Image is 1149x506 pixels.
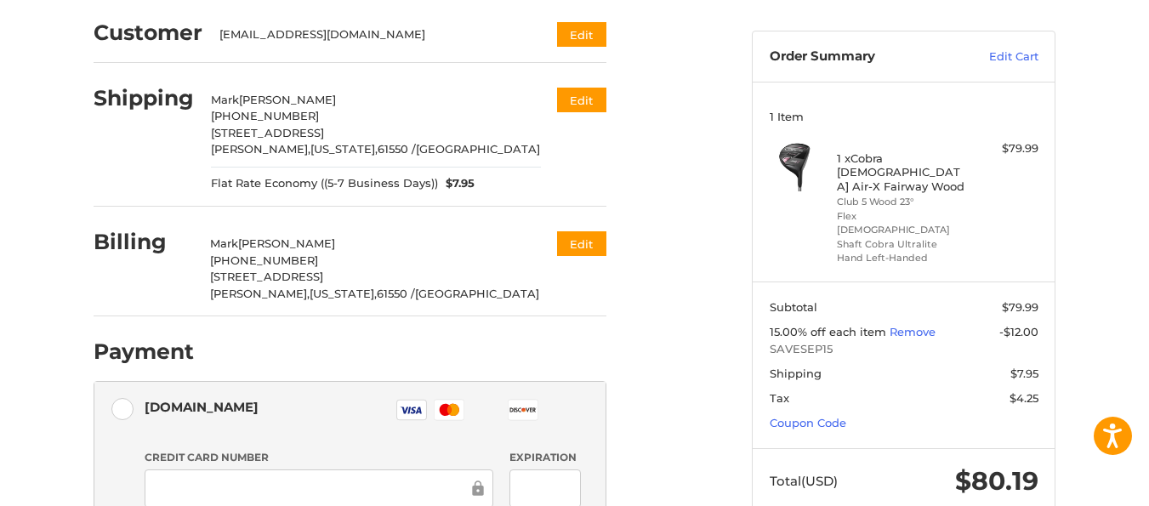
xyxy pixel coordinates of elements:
[837,151,967,193] h4: 1 x Cobra [DEMOGRAPHIC_DATA] Air-X Fairway Wood
[953,48,1038,65] a: Edit Cart
[219,26,525,43] div: [EMAIL_ADDRESS][DOMAIN_NAME]
[770,300,817,314] span: Subtotal
[94,338,194,365] h2: Payment
[837,209,967,237] li: Flex [DEMOGRAPHIC_DATA]
[1002,300,1038,314] span: $79.99
[210,253,318,267] span: [PHONE_NUMBER]
[1010,391,1038,405] span: $4.25
[509,450,580,465] label: Expiration
[210,270,323,283] span: [STREET_ADDRESS]
[837,195,967,209] li: Club 5 Wood 23°
[210,287,310,300] span: [PERSON_NAME],
[890,325,936,338] a: Remove
[211,109,319,122] span: [PHONE_NUMBER]
[770,391,789,405] span: Tax
[416,142,540,156] span: [GEOGRAPHIC_DATA]
[415,287,539,300] span: [GEOGRAPHIC_DATA]
[238,236,335,250] span: [PERSON_NAME]
[211,93,239,106] span: Mark
[1010,367,1038,380] span: $7.95
[770,473,838,489] span: Total (USD)
[557,22,606,47] button: Edit
[211,126,324,139] span: [STREET_ADDRESS]
[94,85,194,111] h2: Shipping
[94,229,193,255] h2: Billing
[210,236,238,250] span: Mark
[770,110,1038,123] h3: 1 Item
[1009,460,1149,506] iframe: Google Customer Reviews
[770,325,890,338] span: 15.00% off each item
[94,20,202,46] h2: Customer
[211,175,438,192] span: Flat Rate Economy ((5-7 Business Days))
[377,287,415,300] span: 61550 /
[310,287,377,300] span: [US_STATE],
[770,416,846,429] a: Coupon Code
[999,325,1038,338] span: -$12.00
[770,48,953,65] h3: Order Summary
[955,465,1038,497] span: $80.19
[310,142,378,156] span: [US_STATE],
[557,231,606,256] button: Edit
[239,93,336,106] span: [PERSON_NAME]
[557,88,606,112] button: Edit
[770,341,1038,358] span: SAVESEP15
[770,367,822,380] span: Shipping
[837,251,967,265] li: Hand Left-Handed
[438,175,475,192] span: $7.95
[145,393,259,421] div: [DOMAIN_NAME]
[211,142,310,156] span: [PERSON_NAME],
[378,142,416,156] span: 61550 /
[145,450,493,465] label: Credit Card Number
[837,237,967,252] li: Shaft Cobra Ultralite
[971,140,1038,157] div: $79.99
